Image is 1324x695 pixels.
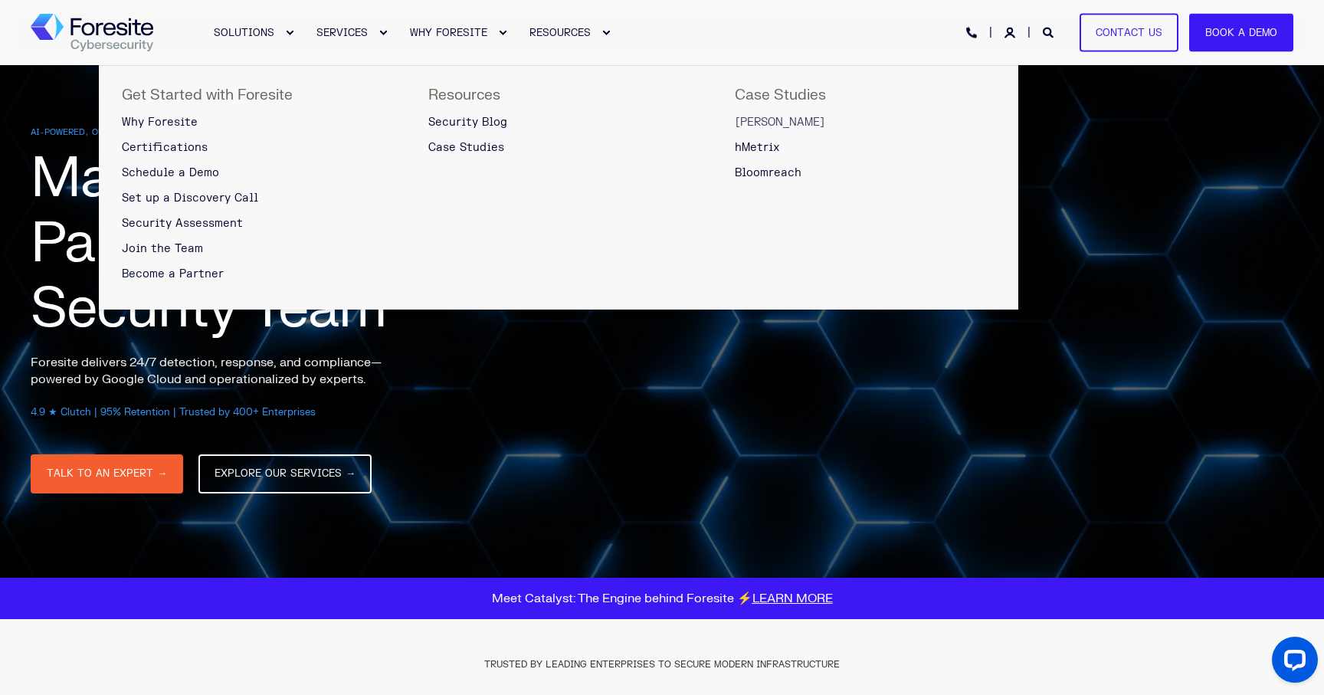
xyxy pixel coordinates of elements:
[428,141,504,154] span: Case Studies
[122,116,198,129] span: Why Foresite
[122,166,219,179] span: Schedule a Demo
[31,14,153,52] a: Back to Home
[122,267,224,280] span: Become a Partner
[428,116,507,129] span: Security Blog
[31,14,153,52] img: Foresite logo, a hexagon shape of blues with a directional arrow to the right hand side, and the ...
[752,591,833,606] a: LEARN MORE
[1260,631,1324,695] iframe: LiveChat chat widget
[735,86,826,104] span: Case Studies
[1043,25,1057,38] a: Open Search
[735,141,780,154] span: hMetrix
[122,192,258,205] span: Set up a Discovery Call
[1004,25,1018,38] a: Login
[198,454,372,493] a: EXPLORE OUR SERVICES →
[379,28,388,38] div: Expand SERVICES
[428,86,500,104] span: Resources
[492,591,833,606] span: Meet Catalyst: The Engine behind Foresite ⚡️
[601,28,611,38] div: Expand RESOURCES
[31,406,316,418] span: 4.9 ★ Clutch | 95% Retention | Trusted by 400+ Enterprises
[214,26,274,38] span: SOLUTIONS
[122,86,293,104] span: Get Started with Foresite
[529,26,591,38] span: RESOURCES
[1189,13,1293,52] a: Book a Demo
[31,354,414,388] p: Foresite delivers 24/7 detection, response, and compliance—powered by Google Cloud and operationa...
[735,166,801,179] span: Bloomreach
[735,116,825,129] span: [PERSON_NAME]
[410,26,487,38] span: WHY FORESITE
[122,217,243,230] span: Security Assessment
[285,28,294,38] div: Expand SOLUTIONS
[498,28,507,38] div: Expand WHY FORESITE
[31,454,183,493] a: TALK TO AN EXPERT →
[122,242,203,255] span: Join the Team
[484,658,840,670] span: TRUSTED BY LEADING ENTERPRISES TO SECURE MODERN INFRASTRUCTURE
[1080,13,1178,52] a: Contact Us
[122,141,208,154] span: Certifications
